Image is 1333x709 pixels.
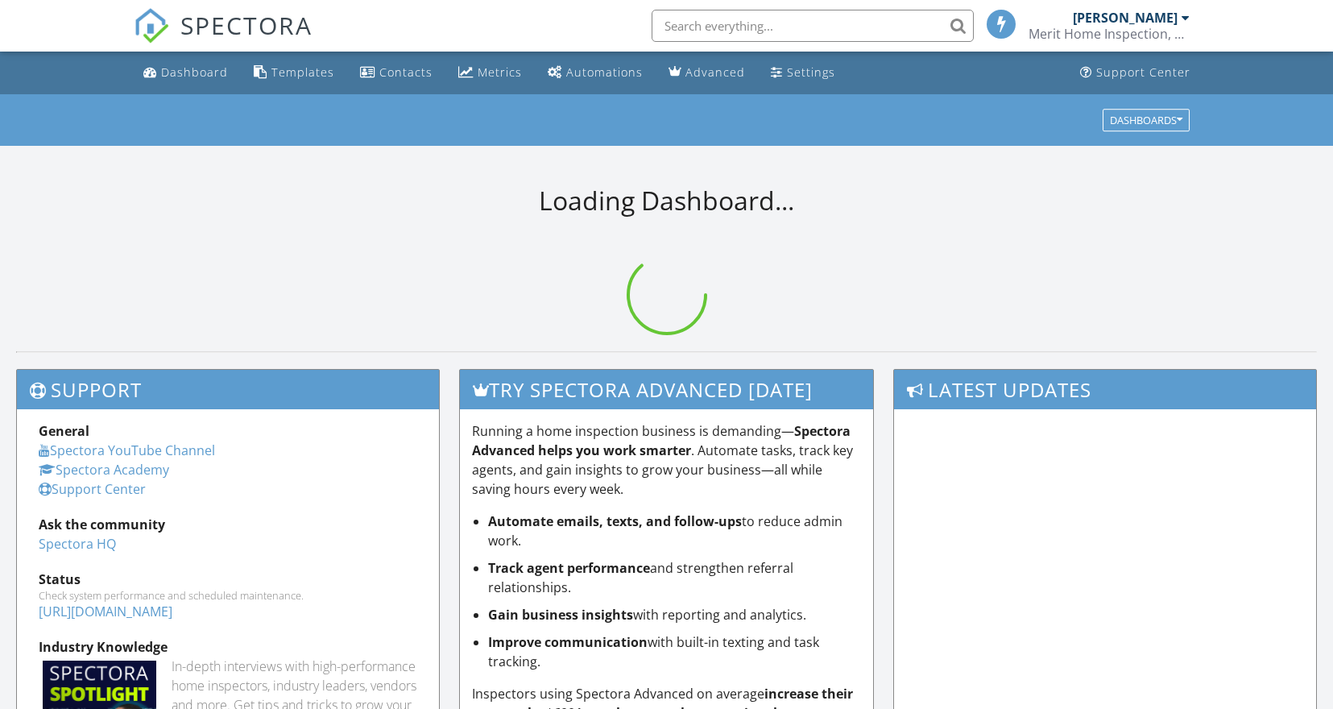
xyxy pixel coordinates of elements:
[472,422,851,459] strong: Spectora Advanced helps you work smarter
[488,605,860,624] li: with reporting and analytics.
[134,8,169,44] img: The Best Home Inspection Software - Spectora
[39,589,417,602] div: Check system performance and scheduled maintenance.
[472,421,860,499] p: Running a home inspection business is demanding— . Automate tasks, track key agents, and gain ins...
[1029,26,1190,42] div: Merit Home Inspection, LLC
[488,512,860,550] li: to reduce admin work.
[452,58,528,88] a: Metrics
[541,58,649,88] a: Automations (Basic)
[488,512,742,530] strong: Automate emails, texts, and follow-ups
[17,370,439,409] h3: Support
[894,370,1316,409] h3: Latest Updates
[39,480,146,498] a: Support Center
[566,64,643,80] div: Automations
[488,633,648,651] strong: Improve communication
[137,58,234,88] a: Dashboard
[39,515,417,534] div: Ask the community
[1074,58,1197,88] a: Support Center
[787,64,835,80] div: Settings
[39,422,89,440] strong: General
[161,64,228,80] div: Dashboard
[39,535,116,553] a: Spectora HQ
[1073,10,1178,26] div: [PERSON_NAME]
[662,58,751,88] a: Advanced
[488,606,633,624] strong: Gain business insights
[764,58,842,88] a: Settings
[354,58,439,88] a: Contacts
[488,632,860,671] li: with built-in texting and task tracking.
[39,570,417,589] div: Status
[460,370,872,409] h3: Try spectora advanced [DATE]
[180,8,313,42] span: SPECTORA
[1096,64,1190,80] div: Support Center
[39,637,417,657] div: Industry Knowledge
[652,10,974,42] input: Search everything...
[685,64,745,80] div: Advanced
[478,64,522,80] div: Metrics
[134,22,313,56] a: SPECTORA
[39,461,169,479] a: Spectora Academy
[1103,109,1190,131] button: Dashboards
[1110,114,1182,126] div: Dashboards
[488,559,650,577] strong: Track agent performance
[488,558,860,597] li: and strengthen referral relationships.
[247,58,341,88] a: Templates
[39,442,215,459] a: Spectora YouTube Channel
[379,64,433,80] div: Contacts
[39,603,172,620] a: [URL][DOMAIN_NAME]
[271,64,334,80] div: Templates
